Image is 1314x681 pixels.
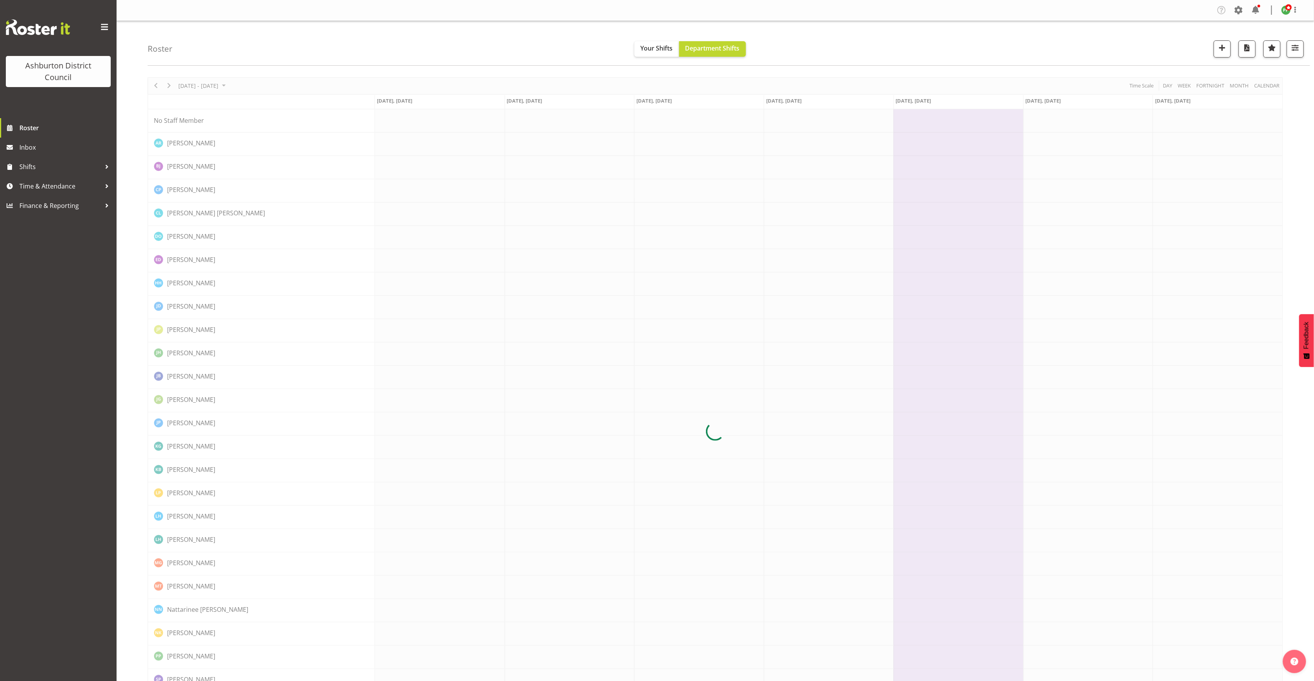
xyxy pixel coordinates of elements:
[641,44,673,52] span: Your Shifts
[1214,40,1231,58] button: Add a new shift
[685,44,740,52] span: Department Shifts
[1287,40,1304,58] button: Filter Shifts
[19,180,101,192] span: Time & Attendance
[1299,314,1314,367] button: Feedback - Show survey
[1263,40,1281,58] button: Highlight an important date within the roster.
[19,141,113,153] span: Inbox
[148,44,173,53] h4: Roster
[1281,5,1291,15] img: polly-price11030.jpg
[6,19,70,35] img: Rosterit website logo
[679,41,746,57] button: Department Shifts
[1239,40,1256,58] button: Download a PDF of the roster according to the set date range.
[1303,322,1310,349] span: Feedback
[19,161,101,173] span: Shifts
[14,60,103,83] div: Ashburton District Council
[634,41,679,57] button: Your Shifts
[19,200,101,211] span: Finance & Reporting
[19,122,113,134] span: Roster
[1291,658,1298,665] img: help-xxl-2.png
